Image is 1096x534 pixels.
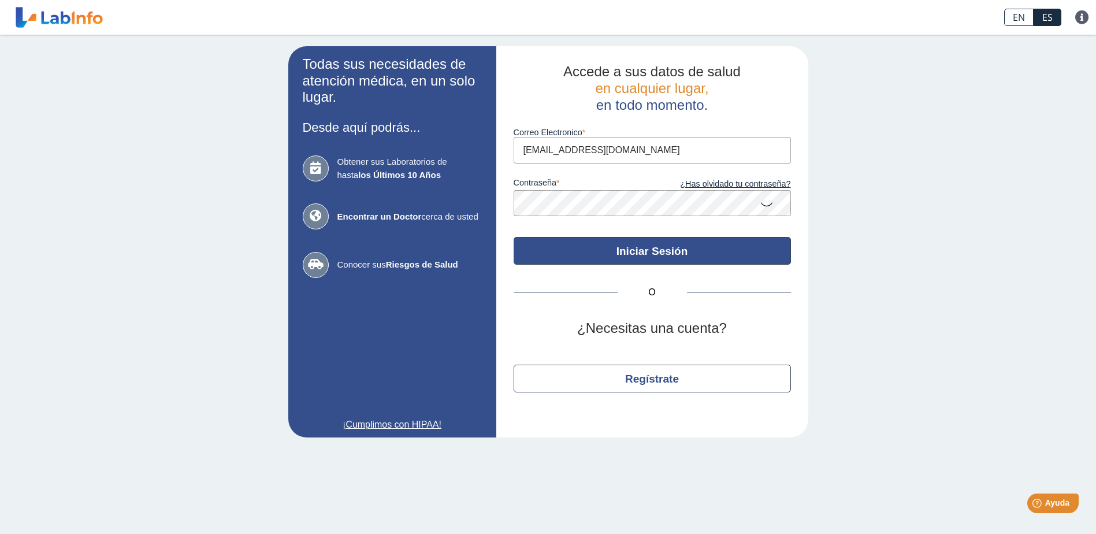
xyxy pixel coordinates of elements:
[303,120,482,135] h3: Desde aquí podrás...
[514,320,791,337] h2: ¿Necesitas una cuenta?
[514,128,791,137] label: Correo Electronico
[514,365,791,392] button: Regístrate
[337,155,482,181] span: Obtener sus Laboratorios de hasta
[595,80,708,96] span: en cualquier lugar,
[514,178,652,191] label: contraseña
[337,258,482,272] span: Conocer sus
[993,489,1083,521] iframe: Help widget launcher
[596,97,708,113] span: en todo momento.
[563,64,741,79] span: Accede a sus datos de salud
[303,56,482,106] h2: Todas sus necesidades de atención médica, en un solo lugar.
[652,178,791,191] a: ¿Has olvidado tu contraseña?
[358,170,441,180] b: los Últimos 10 Años
[514,237,791,265] button: Iniciar Sesión
[1034,9,1061,26] a: ES
[337,210,482,224] span: cerca de usted
[1004,9,1034,26] a: EN
[386,259,458,269] b: Riesgos de Salud
[618,285,687,299] span: O
[303,418,482,432] a: ¡Cumplimos con HIPAA!
[337,212,422,221] b: Encontrar un Doctor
